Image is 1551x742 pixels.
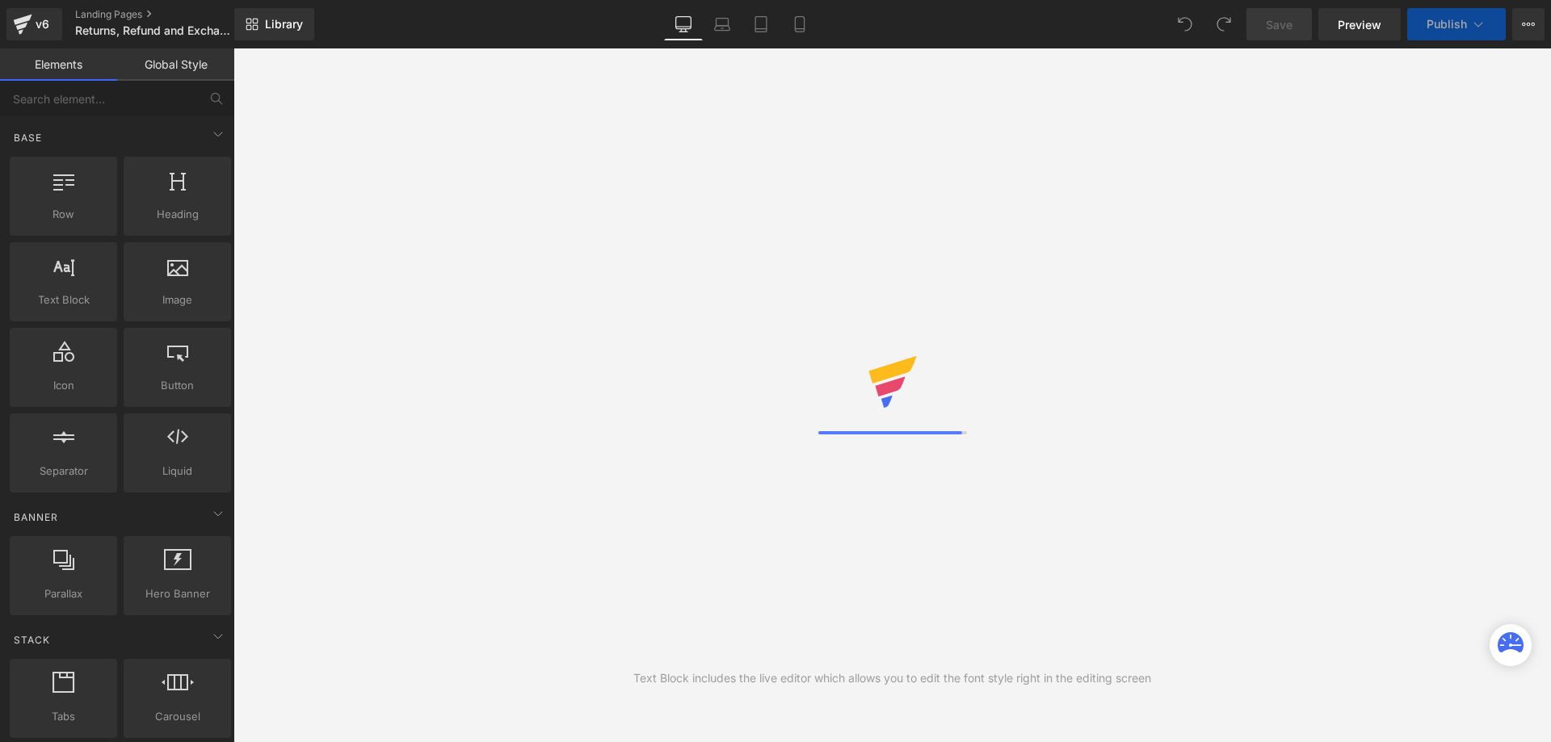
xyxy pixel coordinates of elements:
span: Hero Banner [128,585,226,602]
a: v6 [6,8,62,40]
span: Carousel [128,708,226,725]
span: Heading [128,206,226,223]
a: Global Style [117,48,234,81]
button: Redo [1208,8,1240,40]
a: Landing Pages [75,8,261,21]
span: Returns, Refund and Exchanges [75,24,230,37]
span: Row [15,206,112,223]
a: Desktop [664,8,703,40]
span: Save [1266,16,1292,33]
span: Button [128,377,226,394]
a: New Library [234,8,314,40]
a: Laptop [703,8,742,40]
span: Banner [12,509,60,525]
span: Preview [1338,16,1381,33]
div: v6 [32,14,53,35]
a: Tablet [742,8,780,40]
button: More [1512,8,1545,40]
a: Preview [1318,8,1401,40]
span: Library [265,17,303,31]
span: Text Block [15,291,112,308]
span: Separator [15,463,112,480]
span: Liquid [128,463,226,480]
a: Mobile [780,8,819,40]
span: Publish [1427,18,1467,31]
span: Tabs [15,708,112,725]
span: Parallax [15,585,112,602]
div: Text Block includes the live editor which allows you to edit the font style right in the editing ... [633,669,1151,687]
span: Icon [15,377,112,394]
button: Undo [1169,8,1201,40]
span: Image [128,291,226,308]
span: Base [12,130,44,145]
span: Stack [12,632,52,648]
button: Publish [1407,8,1506,40]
